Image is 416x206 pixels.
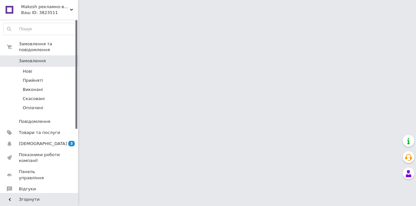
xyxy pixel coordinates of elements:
[19,186,36,192] span: Відгуки
[23,87,43,93] span: Виконані
[19,58,46,64] span: Замовлення
[23,68,32,74] span: Нові
[21,10,78,16] div: Ваш ID: 3823511
[23,105,43,111] span: Оплачені
[4,23,76,35] input: Пошук
[23,96,45,102] span: Скасовані
[19,119,50,125] span: Повідомлення
[68,141,75,146] span: 3
[19,141,67,147] span: [DEMOGRAPHIC_DATA]
[19,169,60,181] span: Панель управління
[19,152,60,164] span: Показники роботи компанії
[21,4,70,10] span: Makosh рекламно-виробнича компанія
[23,78,43,83] span: Прийняті
[19,41,78,53] span: Замовлення та повідомлення
[19,130,60,136] span: Товари та послуги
